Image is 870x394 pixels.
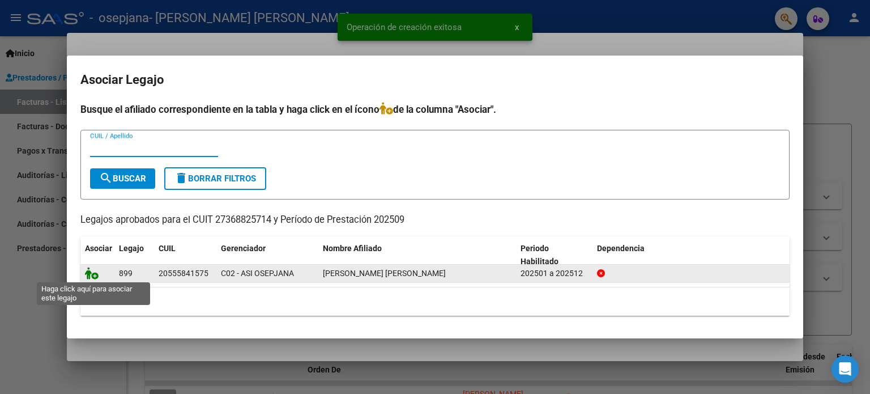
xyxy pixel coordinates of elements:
[174,171,188,185] mat-icon: delete
[516,236,592,274] datatable-header-cell: Periodo Habilitado
[154,236,216,274] datatable-header-cell: CUIL
[99,173,146,184] span: Buscar
[80,102,790,117] h4: Busque el afiliado correspondiente en la tabla y haga click en el ícono de la columna "Asociar".
[114,236,154,274] datatable-header-cell: Legajo
[85,244,112,253] span: Asociar
[80,236,114,274] datatable-header-cell: Asociar
[90,168,155,189] button: Buscar
[164,167,266,190] button: Borrar Filtros
[521,267,588,280] div: 202501 a 202512
[221,244,266,253] span: Gerenciador
[119,244,144,253] span: Legajo
[216,236,318,274] datatable-header-cell: Gerenciador
[318,236,516,274] datatable-header-cell: Nombre Afiliado
[80,69,790,91] h2: Asociar Legajo
[323,244,382,253] span: Nombre Afiliado
[323,269,446,278] span: RODRIGUEZ VEGA LORENZO RAMIRO
[159,267,208,280] div: 20555841575
[119,269,133,278] span: 899
[99,171,113,185] mat-icon: search
[80,213,790,227] p: Legajos aprobados para el CUIT 27368825714 y Período de Prestación 202509
[521,244,558,266] span: Periodo Habilitado
[592,236,790,274] datatable-header-cell: Dependencia
[174,173,256,184] span: Borrar Filtros
[221,269,294,278] span: C02 - ASI OSEPJANA
[597,244,645,253] span: Dependencia
[159,244,176,253] span: CUIL
[831,355,859,383] div: Open Intercom Messenger
[80,287,790,316] div: 1 registros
